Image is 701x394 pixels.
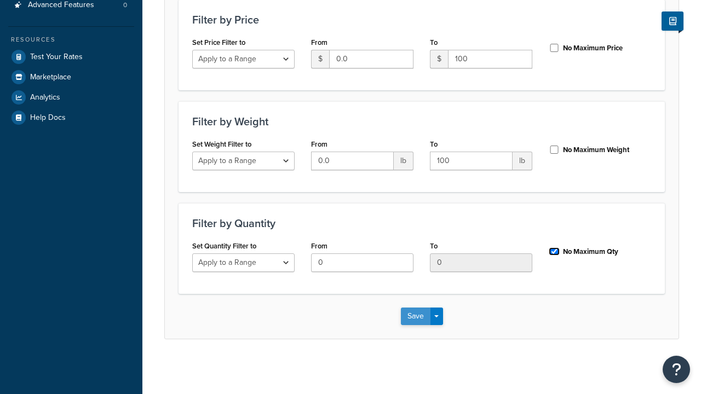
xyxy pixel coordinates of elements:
div: Resources [8,35,134,44]
a: Analytics [8,88,134,107]
label: From [311,38,327,47]
span: Analytics [30,93,60,102]
label: To [430,38,438,47]
a: Help Docs [8,108,134,128]
label: No Maximum Weight [563,145,629,155]
label: Set Price Filter to [192,38,245,47]
span: 0 [123,1,127,10]
label: To [430,242,438,250]
label: From [311,242,327,250]
button: Show Help Docs [662,11,683,31]
label: No Maximum Price [563,43,623,53]
button: Open Resource Center [663,356,690,383]
span: lb [394,152,413,170]
a: Test Your Rates [8,47,134,67]
span: $ [311,50,329,68]
label: From [311,140,327,148]
span: Marketplace [30,73,71,82]
span: lb [513,152,532,170]
h3: Filter by Price [192,14,651,26]
label: Set Weight Filter to [192,140,251,148]
a: Marketplace [8,67,134,87]
button: Save [401,308,430,325]
label: To [430,140,438,148]
span: Help Docs [30,113,66,123]
span: Test Your Rates [30,53,83,62]
span: $ [430,50,448,68]
h3: Filter by Quantity [192,217,651,229]
label: Set Quantity Filter to [192,242,256,250]
h3: Filter by Weight [192,115,651,128]
span: Advanced Features [28,1,94,10]
label: No Maximum Qty [563,247,618,257]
